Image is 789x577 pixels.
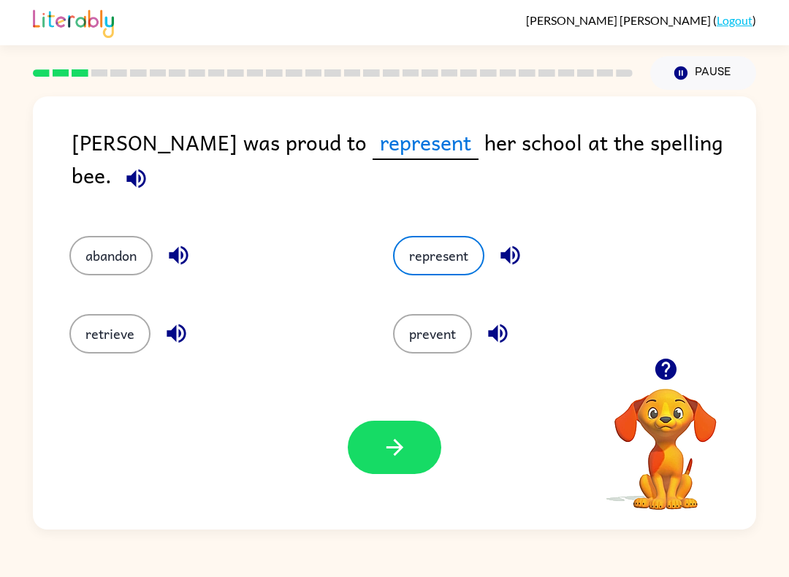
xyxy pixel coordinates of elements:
button: Pause [650,56,756,90]
button: prevent [393,314,472,354]
div: ( ) [526,13,756,27]
button: represent [393,236,484,275]
button: retrieve [69,314,150,354]
img: Literably [33,6,114,38]
div: [PERSON_NAME] was proud to her school at the spelling bee. [72,126,756,207]
video: Your browser must support playing .mp4 files to use Literably. Please try using another browser. [592,366,739,512]
button: abandon [69,236,153,275]
span: represent [373,126,479,160]
a: Logout [717,13,752,27]
span: [PERSON_NAME] [PERSON_NAME] [526,13,713,27]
